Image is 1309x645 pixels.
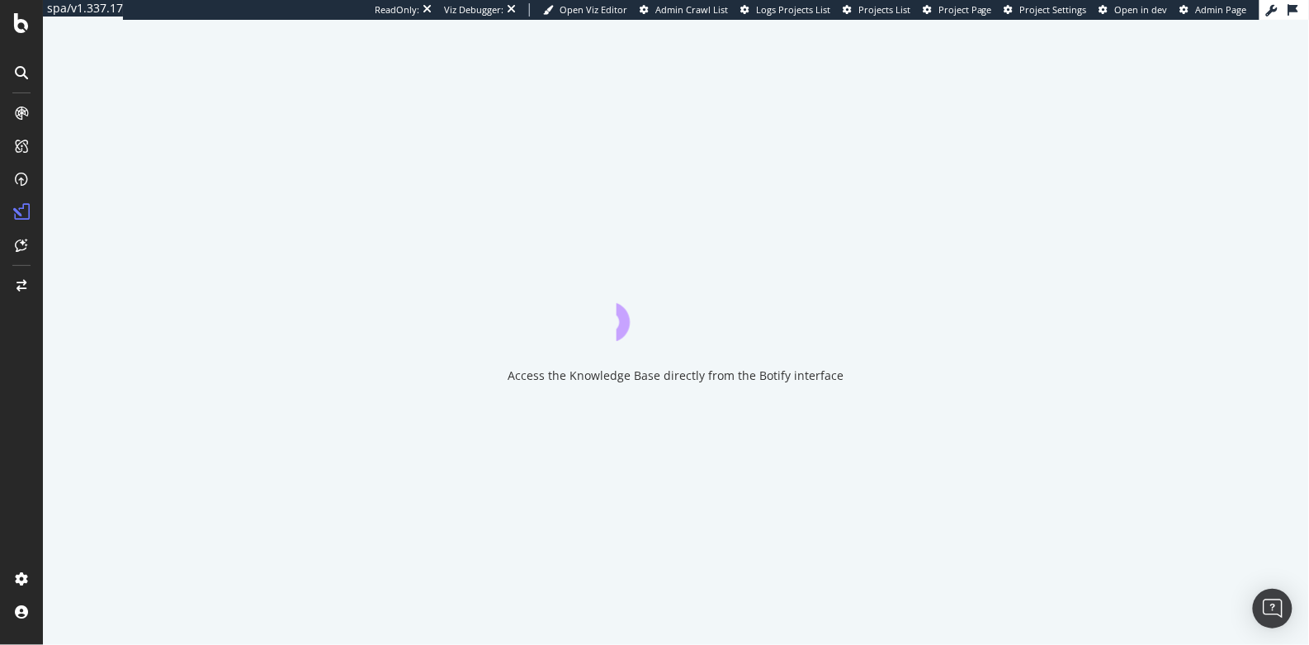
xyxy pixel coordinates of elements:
a: Admin Crawl List [640,3,728,17]
a: Projects List [843,3,910,17]
span: Project Page [938,3,992,16]
a: Project Page [923,3,992,17]
span: Open Viz Editor [560,3,627,16]
div: animation [617,282,735,341]
span: Project Settings [1020,3,1087,16]
div: Viz Debugger: [444,3,503,17]
span: Projects List [858,3,910,16]
a: Open Viz Editor [543,3,627,17]
div: ReadOnly: [375,3,419,17]
a: Open in dev [1099,3,1168,17]
span: Logs Projects List [756,3,830,16]
a: Admin Page [1180,3,1247,17]
span: Open in dev [1115,3,1168,16]
span: Admin Crawl List [655,3,728,16]
div: Access the Knowledge Base directly from the Botify interface [508,368,844,384]
a: Logs Projects List [740,3,830,17]
div: Open Intercom Messenger [1253,589,1292,628]
a: Project Settings [1004,3,1087,17]
span: Admin Page [1196,3,1247,16]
